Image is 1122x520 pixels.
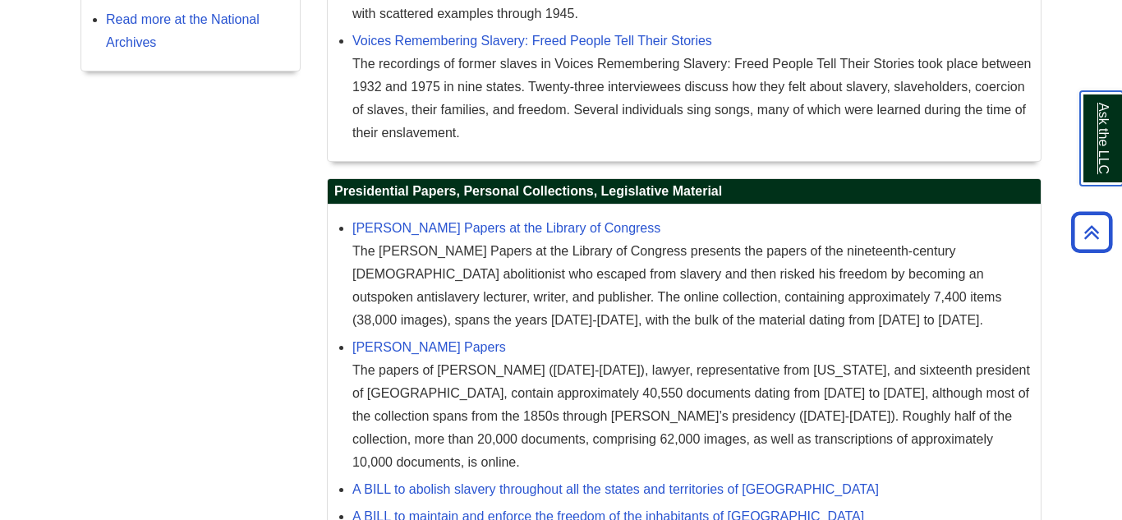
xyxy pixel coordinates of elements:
a: Read more at the National Archives [106,12,260,49]
div: The papers of [PERSON_NAME] ([DATE]-[DATE]), lawyer, representative from [US_STATE], and sixteent... [352,359,1032,474]
h2: Presidential Papers, Personal Collections, Legislative Material [328,179,1041,205]
a: Back to Top [1065,221,1118,243]
div: The [PERSON_NAME] Papers at the Library of Congress presents the papers of the nineteenth-century... [352,240,1032,332]
a: A BILL to abolish slavery throughout all the states and territories of [GEOGRAPHIC_DATA] [352,482,879,496]
a: [PERSON_NAME] Papers at the Library of Congress [352,221,660,235]
a: [PERSON_NAME] Papers [352,340,506,354]
a: Voices Remembering Slavery: Freed People Tell Their Stories [352,34,712,48]
div: The recordings of former slaves in Voices Remembering Slavery: Freed People Tell Their Stories to... [352,53,1032,145]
